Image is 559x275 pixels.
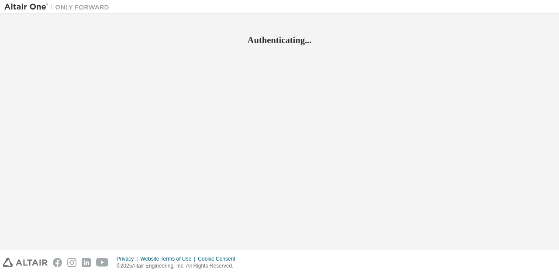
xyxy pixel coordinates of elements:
[117,262,241,270] p: © 2025 Altair Engineering, Inc. All Rights Reserved.
[3,258,48,267] img: altair_logo.svg
[4,34,555,46] h2: Authenticating...
[117,255,140,262] div: Privacy
[140,255,198,262] div: Website Terms of Use
[67,258,76,267] img: instagram.svg
[198,255,240,262] div: Cookie Consent
[4,3,114,11] img: Altair One
[82,258,91,267] img: linkedin.svg
[96,258,109,267] img: youtube.svg
[53,258,62,267] img: facebook.svg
